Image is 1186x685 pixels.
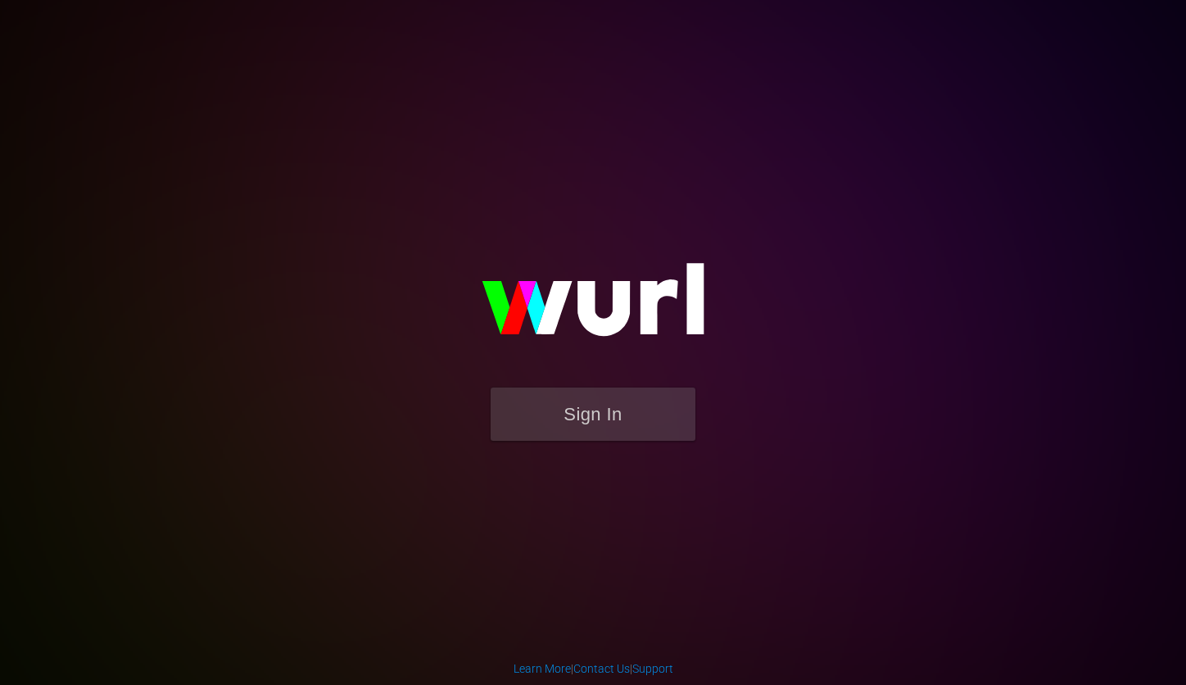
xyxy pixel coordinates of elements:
[514,660,673,677] div: | |
[573,662,630,675] a: Contact Us
[491,388,695,441] button: Sign In
[429,228,757,387] img: wurl-logo-on-black-223613ac3d8ba8fe6dc639794a292ebdb59501304c7dfd60c99c58986ef67473.svg
[632,662,673,675] a: Support
[514,662,571,675] a: Learn More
